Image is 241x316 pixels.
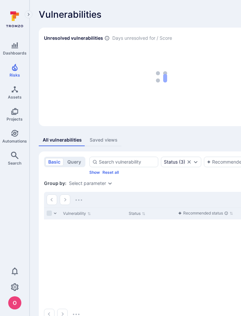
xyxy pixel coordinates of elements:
button: Expand navigation menu [25,11,33,18]
span: Projects [7,117,23,122]
span: Vulnerabilities [39,9,101,20]
button: Sort by Status [129,211,145,216]
input: Search vulnerability [99,159,155,165]
img: Loading... [73,314,79,315]
button: Go to the next page [60,194,70,205]
span: Search [8,161,21,166]
button: query [64,158,84,166]
span: Assets [8,95,22,100]
span: Group by: [44,180,66,187]
button: Expand dropdown [107,181,113,186]
div: Saved views [90,137,118,143]
span: Days unresolved for / Score [112,35,172,42]
span: Risks [10,73,20,78]
img: ACg8ocJcCe-YbLxGm5tc0PuNRxmgP8aEm0RBXn6duO8aeMVK9zjHhw=s96-c [8,296,21,309]
span: Automations [2,139,27,144]
div: oleg malkov [8,296,21,309]
img: Loading... [76,199,82,201]
button: basic [45,158,63,166]
button: Reset all [102,170,119,175]
button: Sort by Vulnerability [63,211,91,216]
i: Expand navigation menu [26,12,31,17]
span: Dashboards [3,51,27,56]
span: Number of vulnerabilities in status ‘Open’ ‘Triaged’ and ‘In process’ divided by score and scanne... [104,35,110,42]
div: All vulnerabilities [43,137,82,143]
div: Status [164,159,178,165]
div: grouping parameters [69,181,113,186]
div: ( 3 ) [164,159,185,165]
button: Clear selection [186,159,192,165]
h2: Unresolved vulnerabilities [44,35,103,41]
button: Select parameter [69,181,106,186]
div: Recommended status [178,210,228,216]
button: Go to the previous page [47,194,57,205]
button: Status(3) [164,159,185,165]
button: Expand dropdown [193,159,198,165]
button: Sort by function(){return k.createElement(pN.A,{direction:"row",alignItems:"center",gap:4},k.crea... [178,211,233,216]
span: Select all rows [47,211,52,216]
button: Show [89,170,100,175]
